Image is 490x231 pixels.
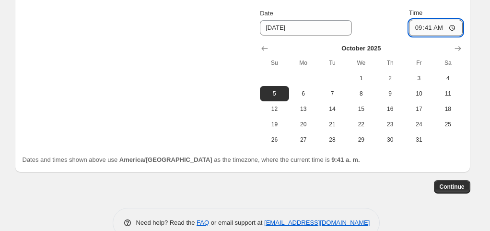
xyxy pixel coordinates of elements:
[405,55,433,71] th: Friday
[197,219,209,226] a: FAQ
[379,136,400,144] span: 30
[408,136,430,144] span: 31
[264,219,370,226] a: [EMAIL_ADDRESS][DOMAIN_NAME]
[331,156,360,163] b: 9:41 a. m.
[289,117,318,132] button: Monday October 20 2025
[260,132,289,147] button: Sunday October 26 2025
[260,10,273,17] span: Date
[379,74,400,82] span: 2
[433,86,462,101] button: Saturday October 11 2025
[289,101,318,117] button: Monday October 13 2025
[437,90,458,97] span: 11
[293,90,314,97] span: 6
[258,42,271,55] button: Show previous month, September 2025
[347,132,375,147] button: Wednesday October 29 2025
[264,90,285,97] span: 5
[433,55,462,71] th: Saturday
[375,117,404,132] button: Thursday October 23 2025
[264,121,285,128] span: 19
[260,117,289,132] button: Sunday October 19 2025
[437,59,458,67] span: Sa
[289,132,318,147] button: Monday October 27 2025
[375,55,404,71] th: Thursday
[318,132,347,147] button: Tuesday October 28 2025
[451,42,465,55] button: Show next month, November 2025
[379,121,400,128] span: 23
[350,121,372,128] span: 22
[440,183,465,191] span: Continue
[408,59,430,67] span: Fr
[350,136,372,144] span: 29
[375,132,404,147] button: Thursday October 30 2025
[322,136,343,144] span: 28
[119,156,212,163] b: America/[GEOGRAPHIC_DATA]
[375,101,404,117] button: Thursday October 16 2025
[375,86,404,101] button: Thursday October 9 2025
[136,219,197,226] span: Need help? Read the
[260,86,289,101] button: Sunday October 5 2025
[260,20,352,36] input: 9/29/2025
[379,90,400,97] span: 9
[347,71,375,86] button: Wednesday October 1 2025
[375,71,404,86] button: Thursday October 2 2025
[409,9,422,16] span: Time
[293,105,314,113] span: 13
[260,55,289,71] th: Sunday
[322,105,343,113] span: 14
[347,101,375,117] button: Wednesday October 15 2025
[347,117,375,132] button: Wednesday October 22 2025
[289,86,318,101] button: Monday October 6 2025
[322,59,343,67] span: Tu
[23,156,360,163] span: Dates and times shown above use as the timezone, where the current time is
[293,59,314,67] span: Mo
[318,101,347,117] button: Tuesday October 14 2025
[408,121,430,128] span: 24
[209,219,264,226] span: or email support at
[433,71,462,86] button: Saturday October 4 2025
[405,71,433,86] button: Friday October 3 2025
[347,86,375,101] button: Wednesday October 8 2025
[409,20,463,36] input: 12:00
[434,180,470,194] button: Continue
[318,86,347,101] button: Tuesday October 7 2025
[379,105,400,113] span: 16
[347,55,375,71] th: Wednesday
[260,101,289,117] button: Sunday October 12 2025
[318,55,347,71] th: Tuesday
[293,121,314,128] span: 20
[289,55,318,71] th: Monday
[264,59,285,67] span: Su
[293,136,314,144] span: 27
[437,74,458,82] span: 4
[318,117,347,132] button: Tuesday October 21 2025
[350,105,372,113] span: 15
[408,90,430,97] span: 10
[405,101,433,117] button: Friday October 17 2025
[322,90,343,97] span: 7
[350,74,372,82] span: 1
[405,86,433,101] button: Friday October 10 2025
[264,136,285,144] span: 26
[433,117,462,132] button: Saturday October 25 2025
[350,59,372,67] span: We
[264,105,285,113] span: 12
[437,105,458,113] span: 18
[433,101,462,117] button: Saturday October 18 2025
[405,132,433,147] button: Friday October 31 2025
[437,121,458,128] span: 25
[408,105,430,113] span: 17
[322,121,343,128] span: 21
[379,59,400,67] span: Th
[350,90,372,97] span: 8
[405,117,433,132] button: Friday October 24 2025
[408,74,430,82] span: 3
